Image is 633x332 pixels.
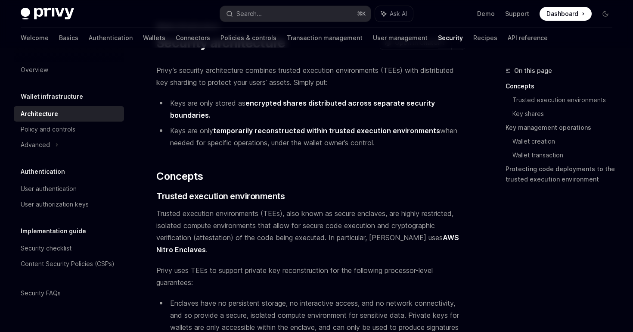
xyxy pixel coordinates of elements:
[21,166,65,177] h5: Authentication
[236,9,262,19] div: Search...
[390,9,407,18] span: Ask AI
[506,121,619,135] a: Key management operations
[546,9,578,18] span: Dashboard
[21,184,77,194] div: User authentication
[512,107,619,121] a: Key shares
[220,28,276,48] a: Policies & controls
[21,243,71,254] div: Security checklist
[514,66,552,76] span: On this page
[599,7,612,21] button: Toggle dark mode
[89,28,133,48] a: Authentication
[21,91,83,102] h5: Wallet infrastructure
[375,6,413,22] button: Ask AI
[14,285,124,301] a: Security FAQs
[156,264,466,288] span: Privy uses TEEs to support private key reconstruction for the following processor-level guarantees:
[156,64,466,88] span: Privy’s security architecture combines trusted execution environments (TEEs) with distributed key...
[506,162,619,186] a: Protecting code deployments to the trusted execution environment
[156,169,203,183] span: Concepts
[21,259,115,269] div: Content Security Policies (CSPs)
[14,197,124,212] a: User authorization keys
[176,28,210,48] a: Connectors
[477,9,495,18] a: Demo
[21,288,61,298] div: Security FAQs
[21,226,86,236] h5: Implementation guide
[156,190,285,202] span: Trusted execution environments
[14,181,124,197] a: User authentication
[21,109,58,119] div: Architecture
[21,28,49,48] a: Welcome
[170,99,435,119] strong: encrypted shares distributed across separate security boundaries.
[14,62,124,78] a: Overview
[21,65,48,75] div: Overview
[213,126,440,135] strong: temporarily reconstructed within trusted execution environments
[508,28,548,48] a: API reference
[540,7,592,21] a: Dashboard
[21,199,89,210] div: User authorization keys
[14,256,124,272] a: Content Security Policies (CSPs)
[21,140,50,150] div: Advanced
[156,125,466,149] li: Keys are only when needed for specific operations, under the wallet owner’s control.
[438,28,463,48] a: Security
[357,10,366,17] span: ⌘ K
[505,9,529,18] a: Support
[512,135,619,148] a: Wallet creation
[14,106,124,122] a: Architecture
[473,28,497,48] a: Recipes
[156,97,466,121] li: Keys are only stored as
[21,8,74,20] img: dark logo
[14,241,124,256] a: Security checklist
[156,207,466,256] span: Trusted execution environments (TEEs), also known as secure enclaves, are highly restricted, isol...
[21,124,75,135] div: Policy and controls
[143,28,165,48] a: Wallets
[512,148,619,162] a: Wallet transaction
[512,93,619,107] a: Trusted execution environments
[220,6,370,22] button: Search...⌘K
[373,28,428,48] a: User management
[59,28,78,48] a: Basics
[287,28,363,48] a: Transaction management
[14,122,124,137] a: Policy and controls
[506,79,619,93] a: Concepts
